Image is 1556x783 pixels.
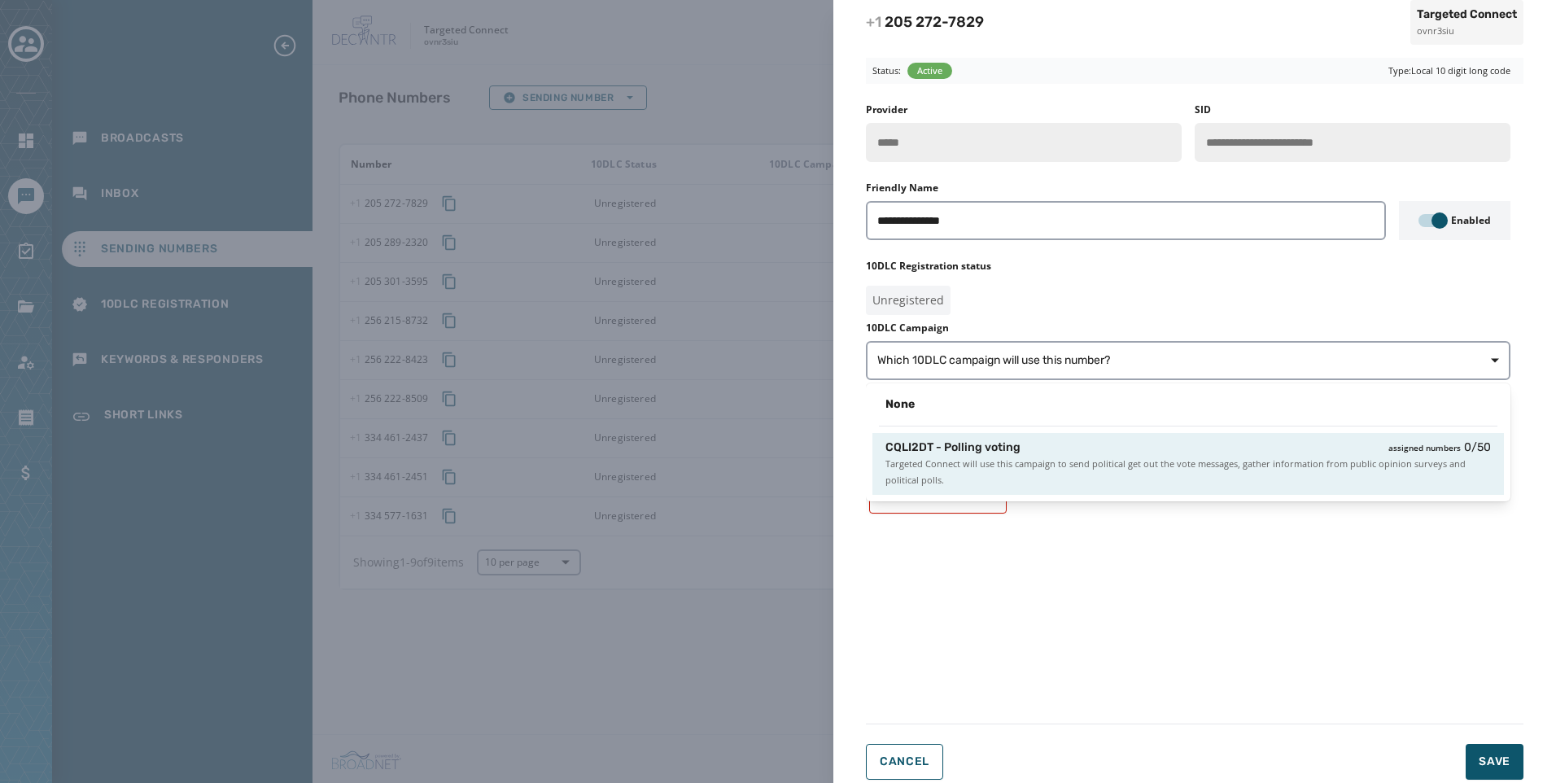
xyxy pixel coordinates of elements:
[866,383,1510,501] div: Which 10DLC campaign will use this number?
[1388,440,1461,456] span: assigned numbers
[866,341,1510,380] button: Which 10DLC campaign will use this number?
[877,352,1110,369] span: Which 10DLC campaign will use this number?
[885,396,915,413] span: None
[885,440,1021,456] span: CQLI2DT - Polling voting
[885,456,1491,488] span: Targeted Connect will use this campaign to send political get out the vote messages, gather infor...
[1464,440,1491,456] span: 0 / 50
